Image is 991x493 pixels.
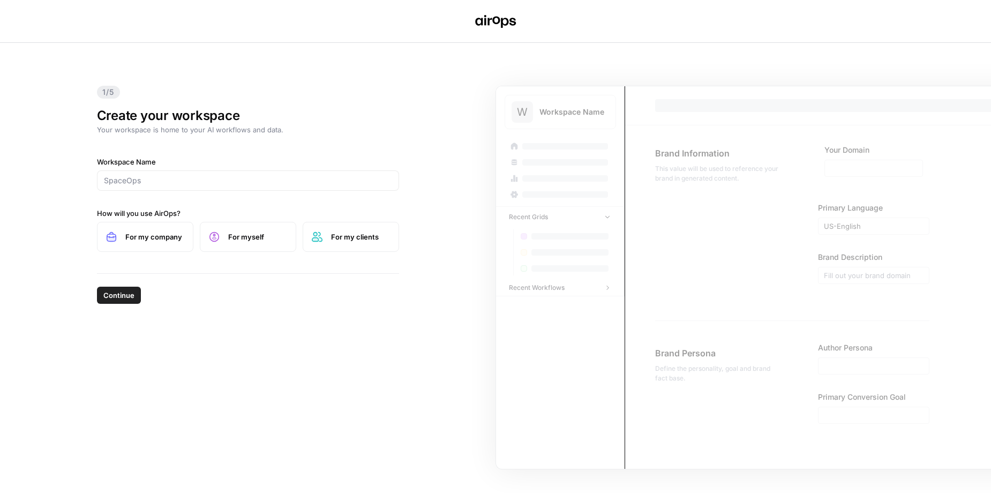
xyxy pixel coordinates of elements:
[97,156,399,167] label: Workspace Name
[125,231,184,242] span: For my company
[103,290,134,301] span: Continue
[97,208,399,219] label: How will you use AirOps?
[104,175,392,186] input: SpaceOps
[517,104,528,119] span: W
[228,231,287,242] span: For myself
[331,231,390,242] span: For my clients
[97,107,399,124] h1: Create your workspace
[97,124,399,135] p: Your workspace is home to your AI workflows and data.
[97,287,141,304] button: Continue
[97,86,120,99] span: 1/5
